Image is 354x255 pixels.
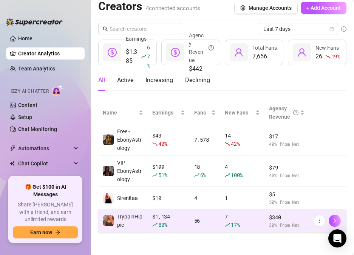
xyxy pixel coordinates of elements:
[18,102,37,108] a: Content
[249,5,292,11] span: Manage Accounts
[328,229,346,247] div: Open Intercom Messenger
[231,221,240,228] span: 17 %
[252,45,277,51] span: Total Fans
[325,54,331,59] span: fall
[194,136,216,144] div: 7,578
[225,141,230,147] span: fall
[269,190,305,199] span: $ 5
[13,183,78,198] span: 🎁 Get $100 in AI Messages
[185,76,210,85] div: Declining
[18,142,72,154] span: Automations
[269,213,305,221] span: $ 340
[225,222,230,228] span: rise
[317,218,322,223] span: more
[6,18,63,26] img: logo-BBDzfeDw.svg
[158,221,167,228] span: 80 %
[18,47,79,60] a: Creator Analytics
[225,173,230,178] span: rise
[269,221,305,229] span: 30 % from Net
[126,43,150,70] div: $1,385
[126,36,147,42] span: Earnings
[269,172,305,179] span: 40 % from Net
[152,212,185,229] div: $ 1,134
[341,26,346,32] span: info-circle
[10,145,16,151] span: thunderbolt
[117,195,138,201] span: Sirenitaa
[148,101,189,124] th: Earnings
[315,45,339,51] span: New Fans
[269,199,305,206] span: 50 % from Net
[11,88,49,95] span: Izzy AI Chatter
[293,104,298,121] span: question-circle
[158,140,167,147] span: 40 %
[13,201,78,223] span: Share [PERSON_NAME] with a friend, and earn unlimited rewards
[231,140,240,147] span: 42 %
[103,134,114,145] img: Free - EbonyAstrology
[141,54,146,59] span: rise
[263,23,334,35] span: Last 7 days
[225,108,254,117] span: New Fans
[189,64,213,73] span: $442
[194,163,216,179] div: 18
[329,215,341,227] button: right
[189,31,213,64] div: Agency Revenue
[152,222,158,228] span: rise
[103,26,108,32] span: search
[98,101,148,124] th: Name
[18,35,32,41] a: Home
[18,66,55,72] a: Team Analytics
[190,101,221,124] th: Fans
[220,101,264,124] th: New Fans
[117,128,142,151] span: Free - EbonyAstrology
[269,163,305,172] span: $ 79
[152,108,179,117] span: Earnings
[13,226,78,238] button: Earn nowarrow-right
[194,194,216,202] div: 4
[117,214,142,228] span: TryppinHippie
[329,27,334,31] span: calendar
[301,2,346,14] button: + Add Account
[158,171,167,179] span: 51 %
[171,48,180,57] span: dollar-circle
[146,5,200,12] span: 4 connected accounts
[18,114,32,120] a: Setup
[269,132,305,140] span: $ 17
[297,48,306,57] span: user
[209,31,214,64] span: question-circle
[306,5,341,11] span: + Add Account
[194,173,199,178] span: rise
[225,131,260,148] div: 14
[152,163,185,179] div: $ 199
[110,25,172,33] input: Search creators
[152,131,185,148] div: $ 43
[103,108,137,117] span: Name
[30,229,52,235] span: Earn now
[269,140,305,148] span: 40 % from Net
[152,141,158,147] span: fall
[331,53,340,60] span: 19 %
[152,194,185,202] div: $ 10
[200,171,206,179] span: 6 %
[103,166,114,176] img: VIP - EbonyAstrology
[117,160,142,182] span: VIP - EbonyAstrology
[18,157,72,169] span: Chat Copilot
[103,215,114,226] img: TryppinHippie
[18,126,57,132] a: Chat Monitoring
[55,230,60,235] span: arrow-right
[103,193,114,203] img: Sirenitaa
[269,104,298,121] div: Agency Revenue
[234,2,298,14] button: Manage Accounts
[117,76,133,85] div: Active
[315,52,340,61] div: 26
[52,85,63,96] img: AI Chatter
[194,217,216,225] div: 56
[10,161,15,166] img: Chat Copilot
[240,5,246,11] span: setting
[145,76,173,85] div: Increasing
[225,212,260,229] div: 7
[108,48,117,57] span: dollar-circle
[98,76,105,85] div: All
[234,48,243,57] span: user
[332,218,337,223] span: right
